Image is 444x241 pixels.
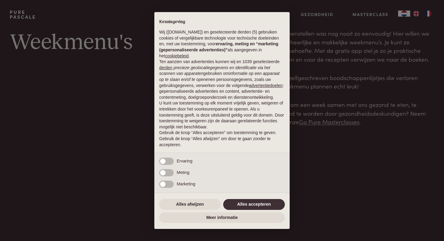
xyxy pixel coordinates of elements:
p: U kunt uw toestemming op elk moment vrijelijk geven, weigeren of intrekken door het voorkeurenpan... [159,100,285,130]
button: derden [159,65,172,71]
button: advertentiedoelen [249,83,282,89]
span: Ervaring [177,159,192,163]
a: cookiebeleid [165,53,188,58]
p: Ten aanzien van advertenties kunnen wij en 1039 geselecteerde gebruiken om en persoonsgegevens, z... [159,59,285,100]
h2: Kennisgeving [159,19,285,25]
button: Alles accepteren [223,199,285,210]
span: Meting [177,170,189,175]
span: Marketing [177,182,195,186]
button: Meer informatie [159,212,285,223]
p: Wij ([DOMAIN_NAME]) en geselecteerde derden (5) gebruiken cookies of vergelijkbare technologie vo... [159,29,285,59]
button: Alles afwijzen [159,199,221,210]
em: precieze geolocatiegegevens en identificatie via het scannen van apparaten [159,65,270,76]
p: Gebruik de knop “Alles accepteren” om toestemming te geven. Gebruik de knop “Alles afwijzen” om d... [159,130,285,148]
em: informatie op een apparaat op te slaan en/of te openen [159,71,280,82]
strong: ervaring, meting en “marketing (gepersonaliseerde advertenties)” [159,41,278,52]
